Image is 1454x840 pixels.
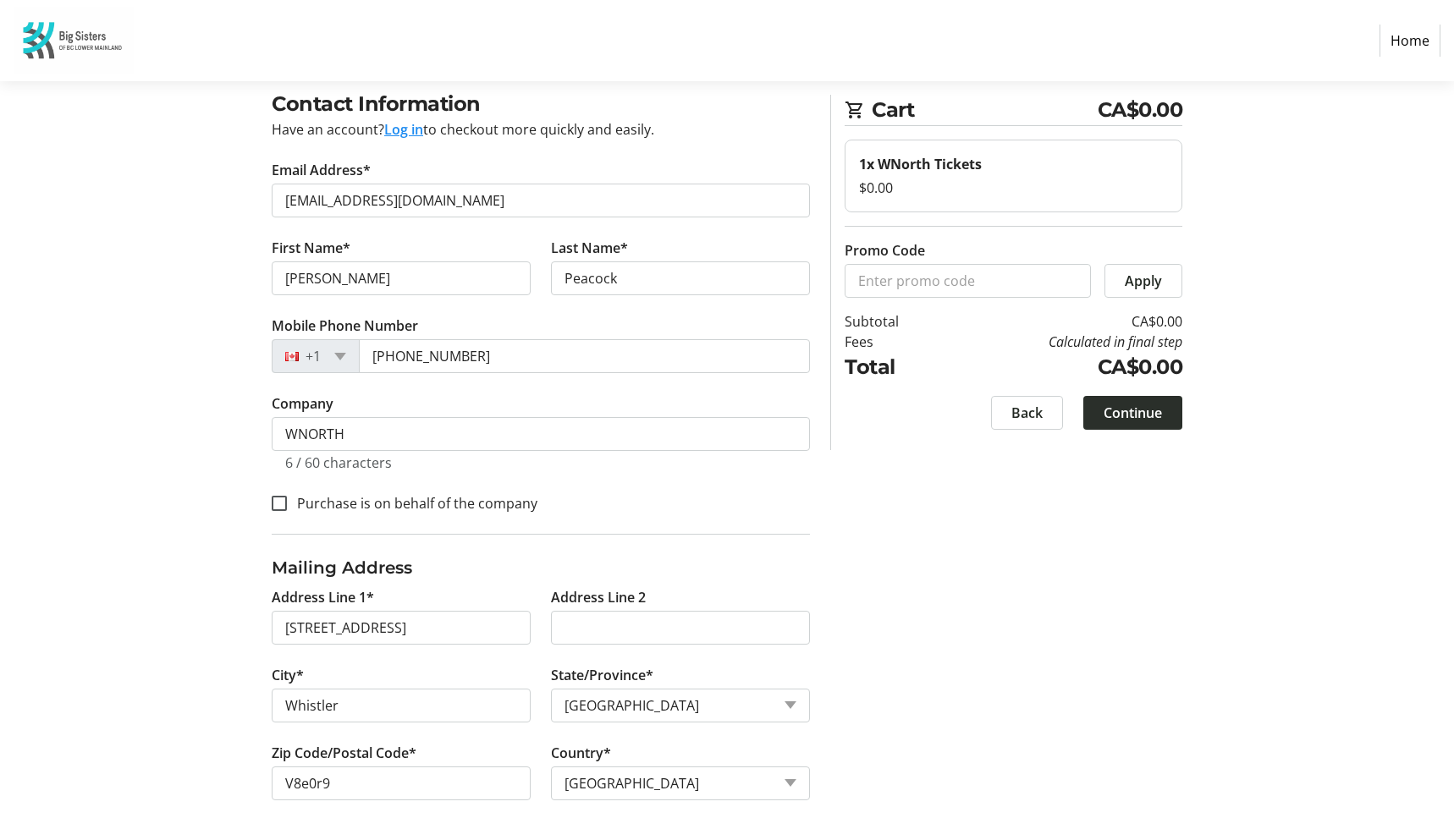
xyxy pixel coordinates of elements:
button: Back [991,396,1063,430]
strong: 1x WNorth Tickets [859,155,982,173]
label: Address Line 2 [551,587,646,607]
span: Cart [872,95,1098,125]
label: Address Line 1* [272,587,374,607]
td: Subtotal [845,311,942,332]
label: Zip Code/Postal Code* [272,743,416,763]
label: Mobile Phone Number [272,316,418,336]
span: Continue [1104,403,1162,423]
label: Company [272,393,333,414]
label: First Name* [272,238,350,258]
label: Email Address* [272,160,371,180]
img: Big Sisters of BC Lower Mainland's Logo [14,7,134,74]
label: State/Province* [551,665,653,685]
label: City* [272,665,304,685]
label: Last Name* [551,238,628,258]
div: $0.00 [859,178,1168,198]
span: Back [1011,403,1043,423]
span: CA$0.00 [1098,95,1183,125]
label: Promo Code [845,240,925,261]
td: CA$0.00 [942,311,1182,332]
button: Apply [1104,264,1182,298]
td: Total [845,352,942,382]
input: City [272,689,531,722]
input: Enter promo code [845,264,1091,298]
h3: Mailing Address [272,555,810,580]
input: Address [272,611,531,645]
label: Country* [551,743,611,763]
h2: Contact Information [272,89,810,119]
button: Continue [1083,396,1182,430]
td: CA$0.00 [942,352,1182,382]
td: Fees [845,332,942,352]
tr-character-limit: 6 / 60 characters [285,453,392,472]
button: Log in [384,119,423,140]
label: Purchase is on behalf of the company [287,493,537,513]
input: Zip or Postal Code [272,766,531,800]
div: Have an account? to checkout more quickly and easily. [272,119,810,140]
a: Home [1380,25,1440,57]
span: Apply [1125,271,1162,291]
input: (506) 234-5678 [359,339,810,373]
td: Calculated in final step [942,332,1182,352]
